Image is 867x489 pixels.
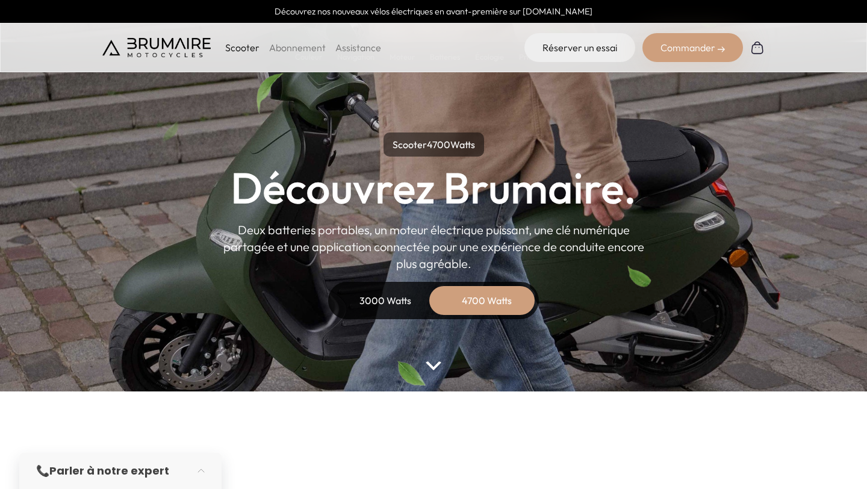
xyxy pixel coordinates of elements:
a: Assistance [335,42,381,54]
img: arrow-bottom.png [426,361,441,370]
h1: Découvrez Brumaire. [231,166,636,210]
img: right-arrow-2.png [718,46,725,53]
a: Réserver un essai [524,33,635,62]
div: Commander [642,33,743,62]
div: 4700 Watts [438,286,535,315]
div: 3000 Watts [337,286,433,315]
span: 4700 [427,139,450,151]
p: Scooter [225,40,259,55]
a: Abonnement [269,42,326,54]
p: Deux batteries portables, un moteur électrique puissant, une clé numérique partagée et une applic... [223,222,644,272]
img: Brumaire Motocycles [102,38,211,57]
p: Scooter Watts [384,132,484,157]
img: Panier [750,40,765,55]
